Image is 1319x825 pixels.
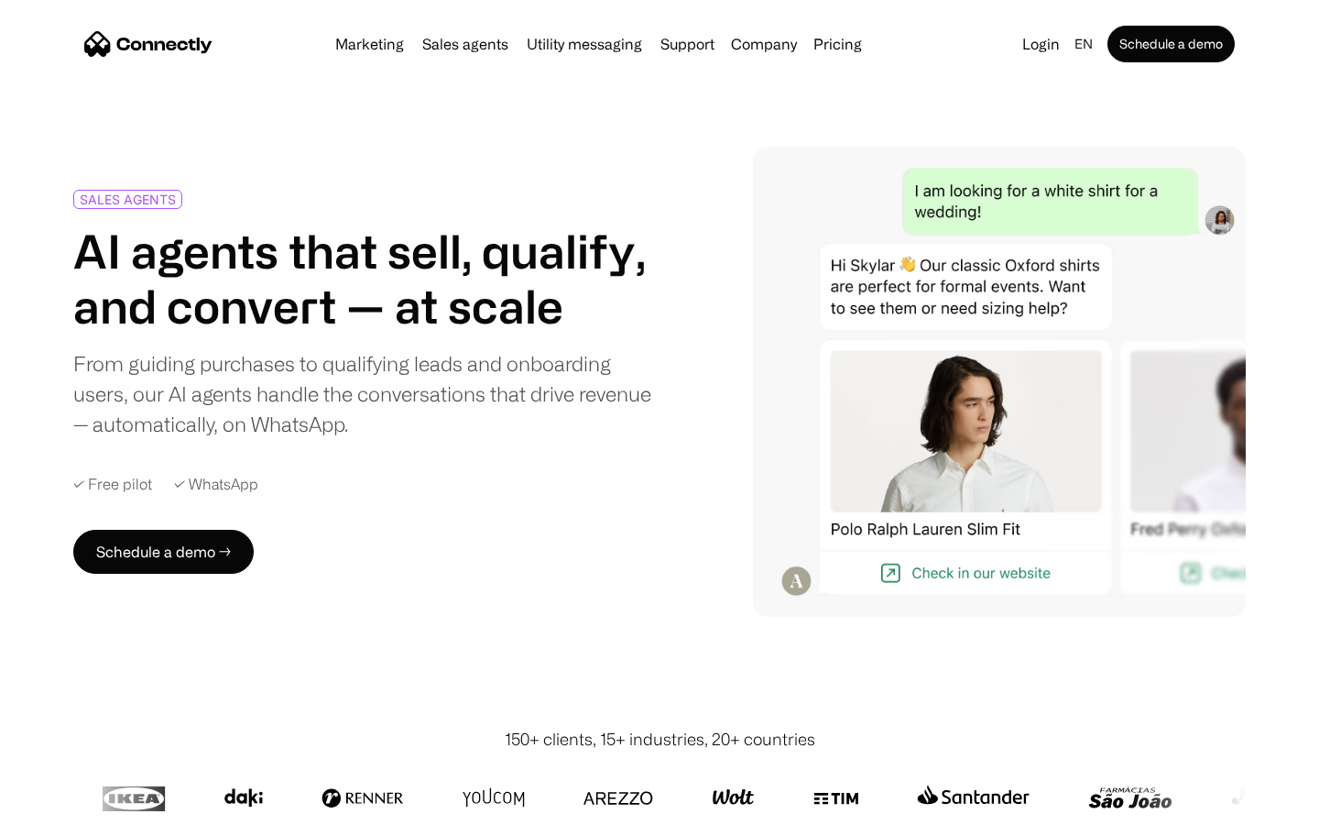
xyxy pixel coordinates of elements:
[519,37,649,51] a: Utility messaging
[73,348,652,439] div: From guiding purchases to qualifying leads and onboarding users, our AI agents handle the convers...
[328,37,411,51] a: Marketing
[73,476,152,493] div: ✓ Free pilot
[80,192,176,206] div: SALES AGENTS
[18,791,110,819] aside: Language selected: English
[174,476,258,493] div: ✓ WhatsApp
[731,31,797,57] div: Company
[806,37,869,51] a: Pricing
[505,727,815,752] div: 150+ clients, 15+ industries, 20+ countries
[1015,31,1067,57] a: Login
[1074,31,1093,57] div: en
[653,37,722,51] a: Support
[73,530,254,574] a: Schedule a demo →
[415,37,516,51] a: Sales agents
[73,224,652,334] h1: AI agents that sell, qualify, and convert — at scale
[1107,26,1235,62] a: Schedule a demo
[37,793,110,819] ul: Language list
